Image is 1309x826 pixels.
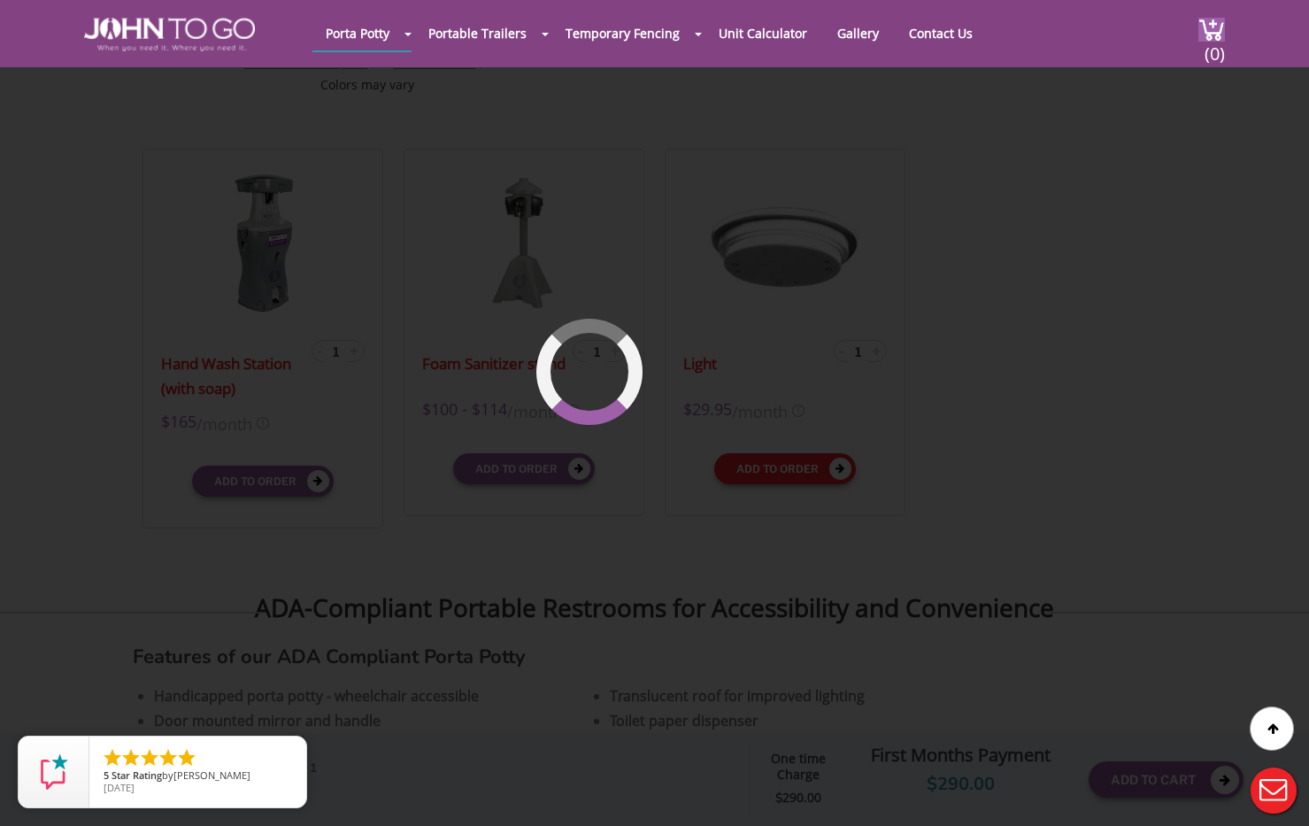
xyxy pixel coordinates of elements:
a: Temporary Fencing [552,16,693,50]
img: cart a [1198,18,1225,42]
li:  [139,747,160,768]
span: [PERSON_NAME] [173,768,250,782]
li:  [176,747,197,768]
span: (0) [1204,27,1225,66]
span: [DATE] [104,781,135,794]
span: by [104,770,292,783]
img: JOHN to go [84,18,255,51]
a: Gallery [824,16,892,50]
li:  [158,747,179,768]
a: Porta Potty [312,16,403,50]
img: Review Rating [36,754,72,790]
button: Live Chat [1238,755,1309,826]
a: Unit Calculator [705,16,820,50]
a: Portable Trailers [415,16,540,50]
li:  [102,747,123,768]
span: Star Rating [112,768,162,782]
a: Contact Us [896,16,986,50]
li:  [120,747,142,768]
span: 5 [104,768,109,782]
